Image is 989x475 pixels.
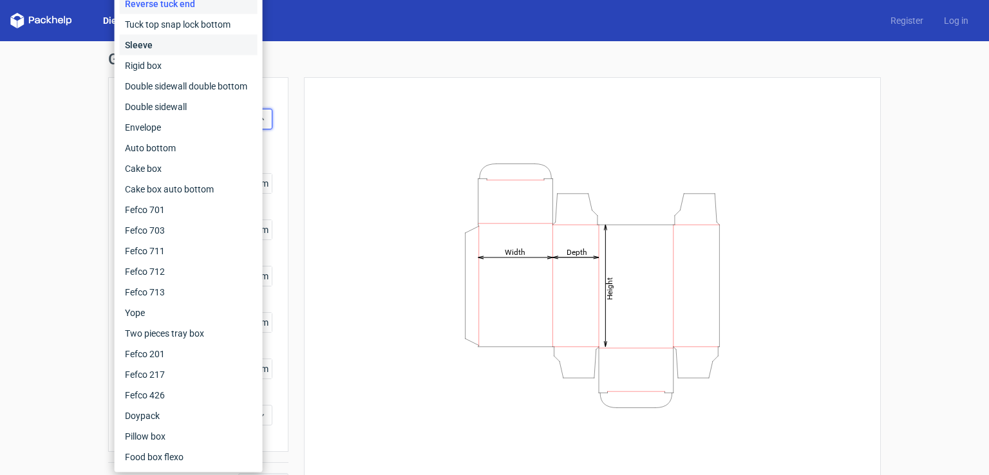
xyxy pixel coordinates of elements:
div: Fefco 201 [120,344,258,364]
tspan: Depth [567,247,587,256]
div: Fefco 217 [120,364,258,385]
a: Register [880,14,934,27]
div: Cake box [120,158,258,179]
div: Doypack [120,405,258,426]
a: Log in [934,14,979,27]
div: Fefco 712 [120,261,258,282]
div: Cake box auto bottom [120,179,258,200]
div: Fefco 701 [120,200,258,220]
div: Yope [120,303,258,323]
a: Dielines [93,14,147,27]
div: Tuck top snap lock bottom [120,14,258,35]
div: Pillow box [120,426,258,447]
div: Double sidewall double bottom [120,76,258,97]
div: Fefco 713 [120,282,258,303]
h1: Generate new dieline [108,51,881,67]
div: Sleeve [120,35,258,55]
div: Fefco 711 [120,241,258,261]
div: Food box flexo [120,447,258,467]
div: Auto bottom [120,138,258,158]
div: Two pieces tray box [120,323,258,344]
tspan: Height [605,277,614,299]
div: Rigid box [120,55,258,76]
div: Envelope [120,117,258,138]
tspan: Width [505,247,525,256]
div: Fefco 703 [120,220,258,241]
div: Double sidewall [120,97,258,117]
div: Fefco 426 [120,385,258,405]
